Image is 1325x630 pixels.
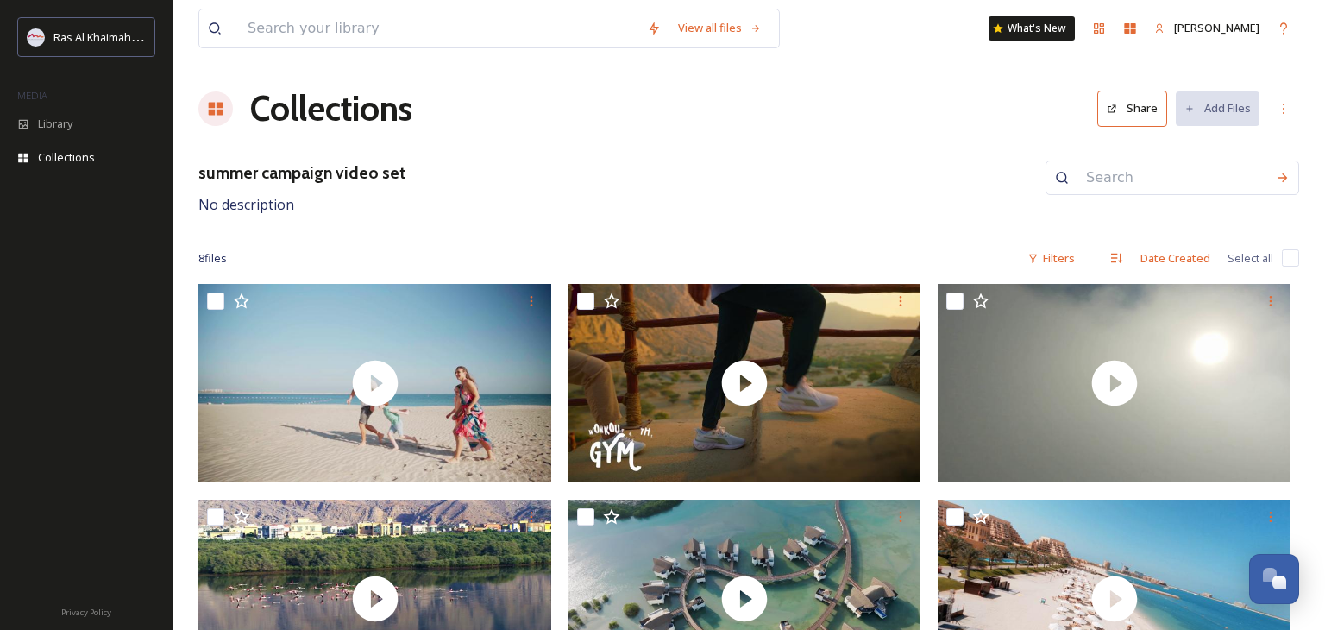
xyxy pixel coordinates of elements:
[1077,159,1267,197] input: Search
[38,149,95,166] span: Collections
[198,195,294,214] span: No description
[938,284,1290,482] img: thumbnail
[1174,20,1259,35] span: [PERSON_NAME]
[198,250,227,267] span: 8 file s
[198,161,405,186] h3: summer campaign video set
[568,284,921,482] img: thumbnail
[1146,11,1268,45] a: [PERSON_NAME]
[669,11,770,45] a: View all files
[989,16,1075,41] a: What's New
[28,28,45,46] img: Logo_RAKTDA_RGB-01.png
[1132,242,1219,275] div: Date Created
[239,9,638,47] input: Search your library
[1228,250,1273,267] span: Select all
[1019,242,1083,275] div: Filters
[1097,91,1167,126] button: Share
[198,284,551,482] img: thumbnail
[1176,91,1259,125] button: Add Files
[53,28,298,45] span: Ras Al Khaimah Tourism Development Authority
[250,83,412,135] a: Collections
[61,607,111,618] span: Privacy Policy
[38,116,72,132] span: Library
[17,89,47,102] span: MEDIA
[1249,554,1299,604] button: Open Chat
[61,601,111,621] a: Privacy Policy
